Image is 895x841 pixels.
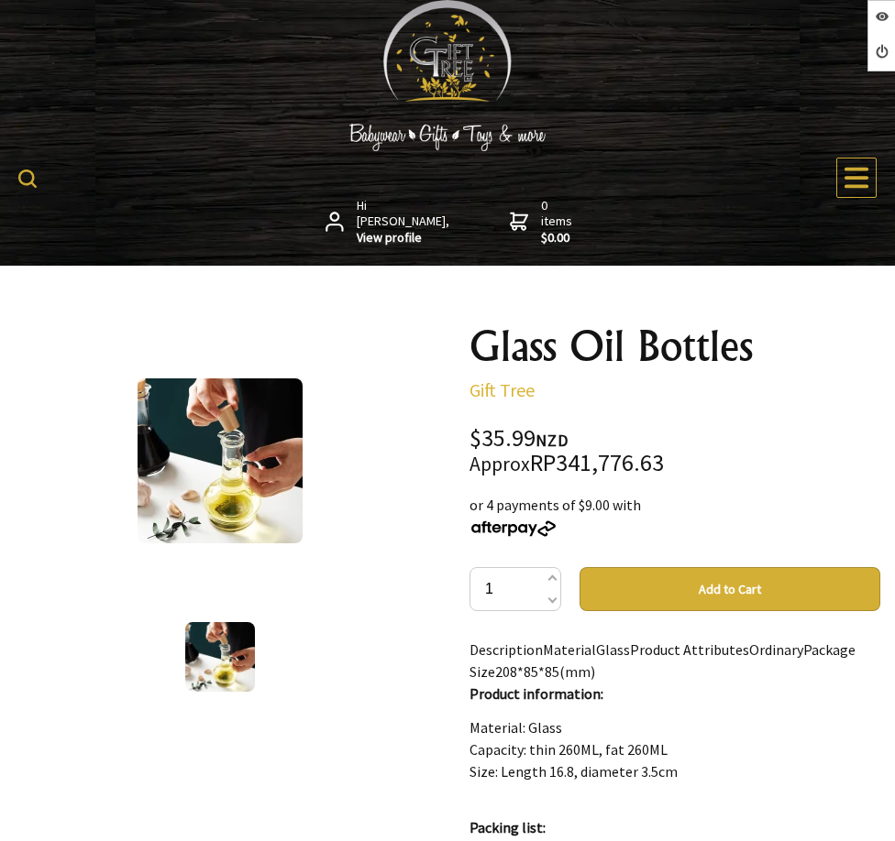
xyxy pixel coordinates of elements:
span: 0 items [541,197,576,246]
h1: Glass Oil Bottles [470,324,880,368]
a: 0 items$0.00 [510,198,576,246]
strong: $0.00 [541,230,576,246]
img: Glass Oil Bottles [138,378,303,543]
img: Afterpay [470,520,558,537]
img: product search [18,169,37,188]
span: Hi [PERSON_NAME], [357,198,451,246]
strong: Product information: [470,684,603,703]
small: Approx [470,452,530,476]
strong: Packing list: [470,818,546,836]
img: Glass Oil Bottles [185,622,255,692]
p: Material: Glass Capacity: thin 260ML, fat 260ML Size: Length 16.8, diameter 3.5cm [470,716,880,782]
span: NZD [536,430,569,451]
strong: View profile [357,230,451,246]
img: Babywear - Gifts - Toys & more [310,124,585,151]
button: Add to Cart [580,567,880,611]
div: $35.99 RP341,776.63 [470,427,880,475]
a: Gift Tree [470,378,535,401]
div: or 4 payments of $9.00 with [470,494,880,538]
a: Hi [PERSON_NAME],View profile [326,198,451,246]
